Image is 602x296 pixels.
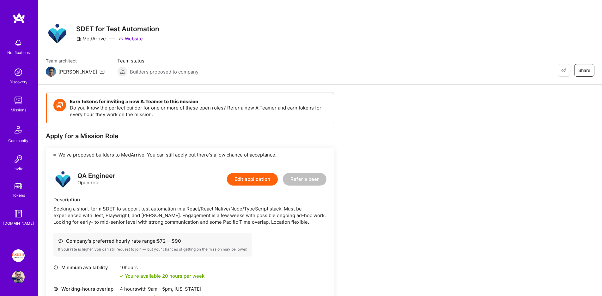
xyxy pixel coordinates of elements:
div: Description [53,196,326,203]
div: Seeking a short-term SDET to support test automation in a React/React Native/Node/TypeScript stac... [53,205,326,225]
img: Builders proposed to company [117,67,127,77]
div: Company's preferred hourly rate range: $ 72 — $ 90 [58,238,247,244]
div: Minimum availability [53,264,117,271]
button: Refer a peer [283,173,326,186]
i: icon Mail [100,69,105,74]
div: Community [8,137,28,144]
img: teamwork [12,94,25,107]
div: We've proposed builders to MedArrive. You can still apply but there's a low chance of acceptance. [46,148,334,162]
span: Team status [117,57,198,64]
span: 9am - 5pm , [147,286,174,292]
a: Website [119,35,143,42]
img: bell [12,37,25,49]
span: Builders proposed to company [130,68,198,75]
i: icon EyeClosed [561,68,566,73]
div: 10 hours [120,264,204,271]
img: logo [13,13,25,24]
div: Discovery [9,79,27,85]
i: icon Clock [53,265,58,270]
div: QA Engineer [77,173,115,179]
p: Do you know the perfect builder for one or more of these open roles? Refer a new A.Teamer and ear... [70,104,327,118]
button: Share [574,64,594,77]
div: Missions [11,107,26,113]
i: icon Check [120,274,124,278]
div: If your rate is higher, you can still request to join — but your chances of getting on the missio... [58,247,247,252]
div: You're available 20 hours per week [120,273,204,279]
img: guide book [12,207,25,220]
div: [DOMAIN_NAME] [3,220,34,227]
img: User Avatar [12,271,25,283]
div: 4 hours with [US_STATE] [120,286,265,292]
i: icon Cash [58,239,63,243]
div: Apply for a Mission Role [46,132,334,140]
div: Invite [14,165,23,172]
img: Insight Partners: Data & AI - Sourcing [12,249,25,262]
img: Company Logo [46,22,69,45]
div: Working-hours overlap [53,286,117,292]
a: Insight Partners: Data & AI - Sourcing [10,249,26,262]
div: Tokens [12,192,25,198]
div: MedArrive [76,35,106,42]
i: icon CompanyGray [76,36,81,41]
span: Share [578,67,590,74]
h3: SDET for Test Automation [76,25,159,33]
img: tokens [15,183,22,189]
div: [PERSON_NAME] [58,68,97,75]
img: Token icon [53,99,66,111]
div: Notifications [7,49,30,56]
img: discovery [12,66,25,79]
img: Invite [12,153,25,165]
img: logo [53,170,72,189]
img: Community [11,122,26,137]
i: icon World [53,287,58,291]
h4: Earn tokens for inviting a new A.Teamer to this mission [70,99,327,104]
img: Team Architect [46,67,56,77]
div: Open role [77,173,115,186]
span: Team architect [46,57,105,64]
a: User Avatar [10,271,26,283]
button: Edit application [227,173,278,186]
